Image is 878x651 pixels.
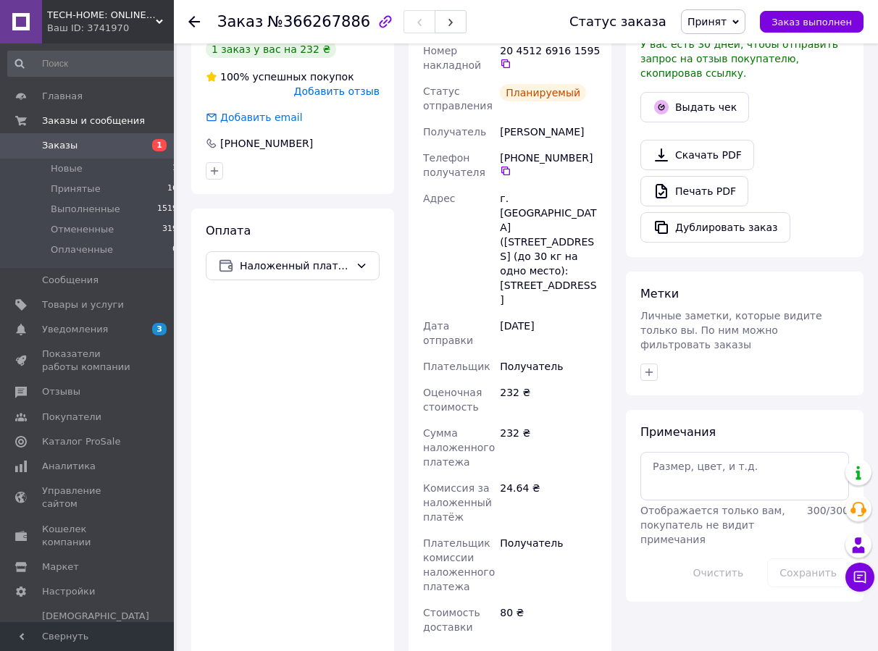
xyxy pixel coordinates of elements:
[42,298,124,311] span: Товары и услуги
[500,84,586,101] div: Планируемый
[188,14,200,29] div: Вернуться назад
[206,224,251,238] span: Оплата
[423,361,490,372] span: Плательщик
[7,51,179,77] input: Поиск
[640,38,838,79] span: У вас есть 30 дней, чтобы отправить запрос на отзыв покупателю, скопировав ссылку.
[640,176,748,206] a: Печать PDF
[423,152,485,178] span: Телефон получателя
[42,274,99,287] span: Сообщения
[152,139,167,151] span: 1
[423,537,495,592] span: Плательщик комиссии наложенного платежа
[500,43,597,70] div: 20 4512 6916 1595
[172,243,177,256] span: 0
[423,126,486,138] span: Получатель
[42,348,134,374] span: Показатели работы компании
[687,16,727,28] span: Принят
[497,475,600,530] div: 24.64 ₴
[497,185,600,313] div: г. [GEOGRAPHIC_DATA] ([STREET_ADDRESS] (до 30 кг на одно место): [STREET_ADDRESS]
[423,320,473,346] span: Дата отправки
[42,484,134,511] span: Управление сайтом
[152,323,167,335] span: 3
[640,140,754,170] a: Скачать PDF
[47,9,156,22] span: TECH-HOME: ONLINE-Гаджеты для дома и офиса
[497,313,600,353] div: [DATE]
[423,607,480,633] span: Стоимость доставки
[42,523,134,549] span: Кошелек компании
[640,92,749,122] button: Выдать чек
[267,13,370,30] span: №366267886
[807,505,849,516] span: 300 / 300
[51,203,120,216] span: Выполненные
[51,162,83,175] span: Новые
[42,585,95,598] span: Настройки
[497,420,600,475] div: 232 ₴
[51,243,113,256] span: Оплаченные
[640,287,679,301] span: Метки
[42,610,149,650] span: [DEMOGRAPHIC_DATA] и счета
[162,223,177,236] span: 319
[423,85,493,112] span: Статус отправления
[219,136,314,151] div: [PHONE_NUMBER]
[569,14,666,29] div: Статус заказа
[42,460,96,473] span: Аналитика
[423,387,482,413] span: Оценочная стоимость
[220,71,249,83] span: 100%
[497,119,600,145] div: [PERSON_NAME]
[423,45,481,71] span: Номер накладной
[640,505,785,545] span: Отображается только вам, покупатель не видит примечания
[206,70,354,84] div: успешных покупок
[42,560,79,574] span: Маркет
[423,427,495,468] span: Сумма наложенного платежа
[500,151,597,177] div: [PHONE_NUMBER]
[42,435,120,448] span: Каталог ProSale
[51,223,114,236] span: Отмененные
[760,11,864,33] button: Заказ выполнен
[497,353,600,379] div: Получатель
[423,193,455,204] span: Адрес
[51,182,101,196] span: Принятые
[497,600,600,640] div: 80 ₴
[42,323,108,336] span: Уведомления
[845,563,874,592] button: Чат с покупателем
[640,310,822,350] span: Личные заметки, которые видите только вы. По ним можно фильтровать заказы
[42,114,145,127] span: Заказы и сообщения
[42,139,78,152] span: Заказы
[42,385,80,398] span: Отзывы
[497,379,600,420] div: 232 ₴
[204,110,304,125] div: Добавить email
[423,482,492,523] span: Комиссия за наложенный платёж
[772,17,852,28] span: Заказ выполнен
[294,85,380,97] span: Добавить отзыв
[219,110,304,125] div: Добавить email
[240,258,350,274] span: Наложенный платеж
[157,203,177,216] span: 1519
[217,13,263,30] span: Заказ
[640,212,790,243] button: Дублировать заказ
[640,425,716,439] span: Примечания
[497,530,600,600] div: Получатель
[172,162,177,175] span: 1
[42,411,101,424] span: Покупатели
[206,41,336,58] div: 1 заказ у вас на 232 ₴
[42,90,83,103] span: Главная
[47,22,174,35] div: Ваш ID: 3741970
[167,182,177,196] span: 16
